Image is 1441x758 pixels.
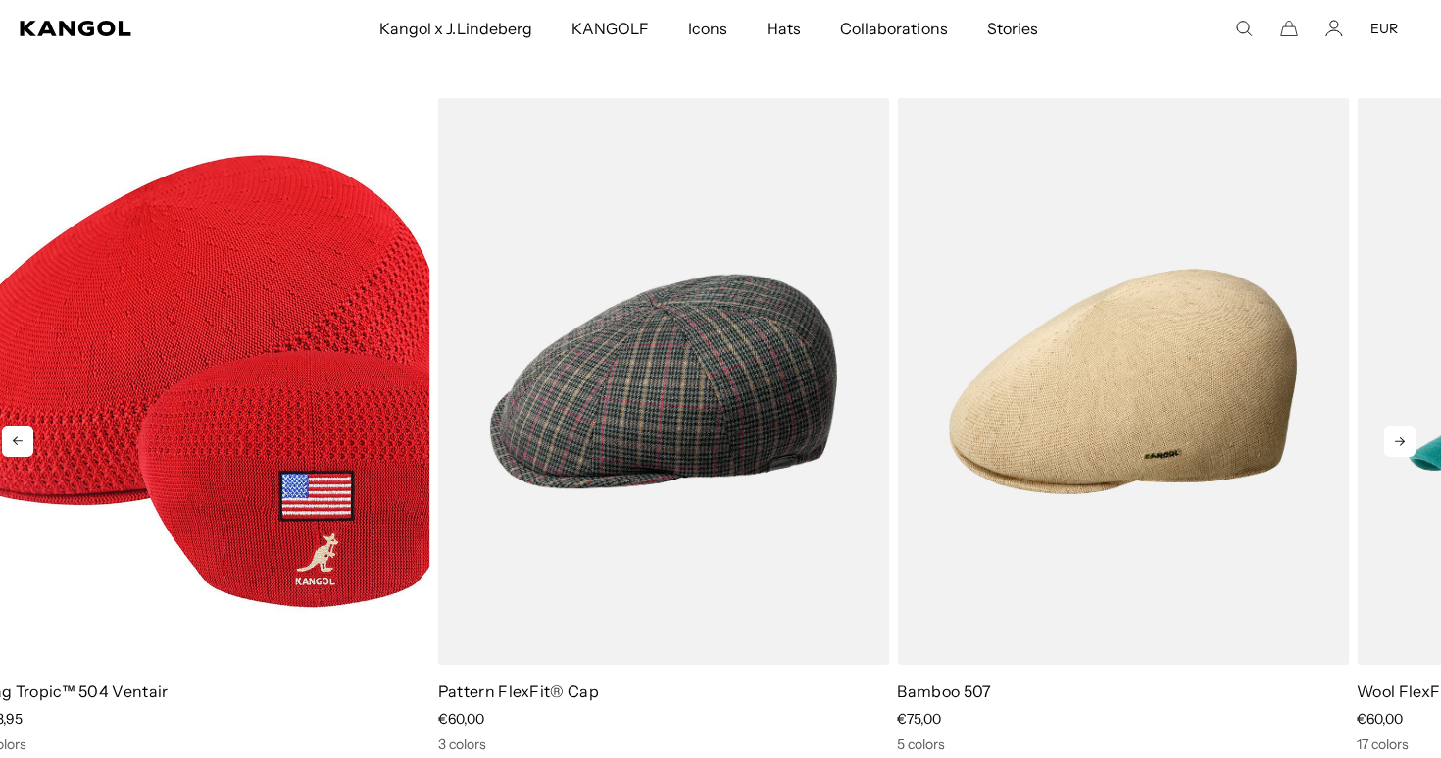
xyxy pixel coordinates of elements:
[20,21,246,36] a: Kangol
[438,682,599,701] a: Pattern FlexFit® Cap
[438,98,890,665] img: Pattern FlexFit® Cap
[1280,20,1298,37] button: Cart
[897,735,1349,753] div: 5 colors
[1235,20,1253,37] summary: Search here
[897,710,941,728] span: €75,00
[897,682,991,701] a: Bamboo 507
[438,710,484,728] span: €60,00
[889,98,1349,753] div: 4 of 5
[438,735,890,753] div: 3 colors
[430,98,890,753] div: 3 of 5
[1325,20,1343,37] a: Account
[1370,20,1398,37] button: EUR
[897,98,1349,665] img: Bamboo 507
[1357,710,1403,728] span: €60,00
